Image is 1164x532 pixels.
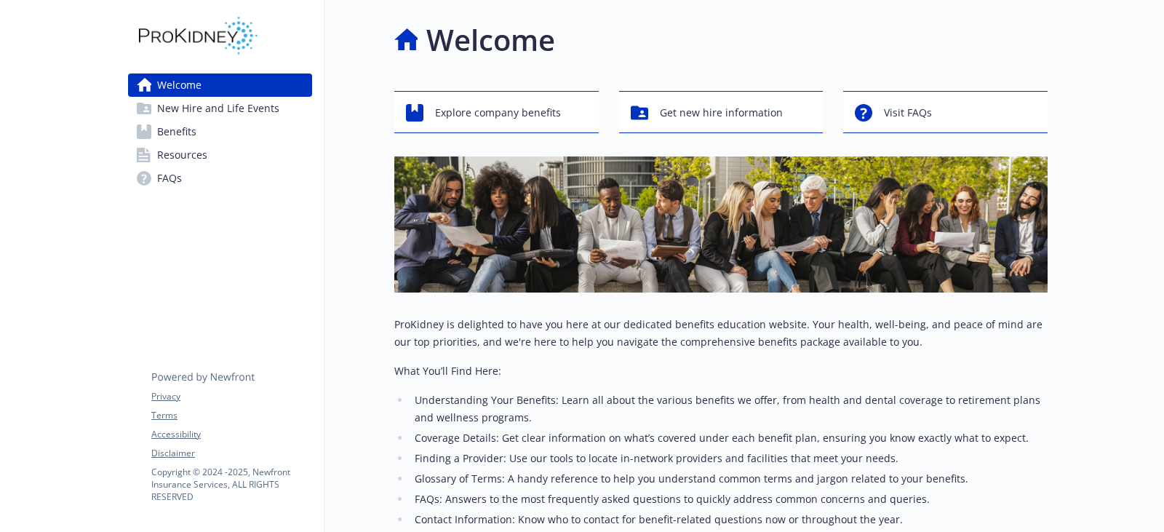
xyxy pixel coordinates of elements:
[410,470,1048,488] li: Glossary of Terms: A handy reference to help you understand common terms and jargon related to yo...
[157,74,202,97] span: Welcome
[157,167,182,190] span: FAQs
[151,447,311,460] a: Disclaimer
[157,97,279,120] span: New Hire and Life Events
[619,91,824,133] button: Get new hire information
[410,491,1048,508] li: FAQs: Answers to the most frequently asked questions to quickly address common concerns and queries.
[410,392,1048,426] li: Understanding Your Benefits: Learn all about the various benefits we offer, from health and denta...
[410,450,1048,467] li: Finding a Provider: Use our tools to locate in-network providers and facilities that meet your ne...
[660,99,783,127] span: Get new hire information
[394,91,599,133] button: Explore company benefits
[128,97,312,120] a: New Hire and Life Events
[151,390,311,403] a: Privacy
[157,143,207,167] span: Resources
[128,167,312,190] a: FAQs
[394,316,1048,351] p: ProKidney is delighted to have you here at our dedicated benefits education website. Your health,...
[394,362,1048,380] p: What You’ll Find Here:
[151,466,311,503] p: Copyright © 2024 - 2025 , Newfront Insurance Services, ALL RIGHTS RESERVED
[394,156,1048,293] img: overview page banner
[157,120,196,143] span: Benefits
[128,120,312,143] a: Benefits
[151,409,311,422] a: Terms
[128,74,312,97] a: Welcome
[884,99,932,127] span: Visit FAQs
[410,511,1048,528] li: Contact Information: Know who to contact for benefit-related questions now or throughout the year.
[426,18,555,62] h1: Welcome
[128,143,312,167] a: Resources
[435,99,561,127] span: Explore company benefits
[151,428,311,441] a: Accessibility
[843,91,1048,133] button: Visit FAQs
[410,429,1048,447] li: Coverage Details: Get clear information on what’s covered under each benefit plan, ensuring you k...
